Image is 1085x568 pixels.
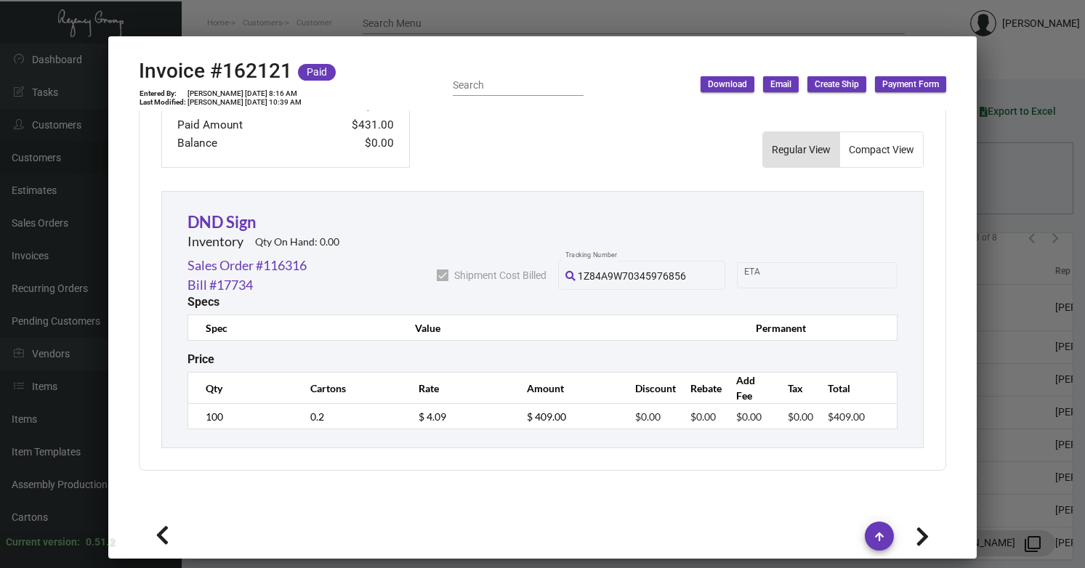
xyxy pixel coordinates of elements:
span: Email [770,78,791,91]
th: Amount [512,373,621,404]
input: End date [802,269,871,281]
th: Tax [773,373,813,404]
th: Permanent [741,315,826,341]
th: Discount [621,373,676,404]
div: 0.51.2 [86,535,115,550]
td: [PERSON_NAME] [DATE] 10:39 AM [187,98,302,107]
span: $409.00 [828,410,865,423]
span: Download [708,78,747,91]
a: Bill #17734 [187,275,253,295]
div: Current version: [6,535,80,550]
h2: Price [187,352,214,366]
td: Paid Amount [177,116,327,134]
td: [PERSON_NAME] [DATE] 8:16 AM [187,89,302,98]
th: Add Fee [722,373,773,404]
button: Payment Form [875,76,946,92]
td: Entered By: [139,89,187,98]
span: Shipment Cost Billed [454,267,546,284]
span: Payment Form [882,78,939,91]
span: Create Ship [815,78,859,91]
span: $0.00 [788,410,813,423]
th: Value [400,315,741,341]
button: Compact View [840,132,923,167]
td: Balance [177,134,327,153]
h2: Invoice #162121 [139,59,292,84]
a: Sales Order #116316 [187,256,307,275]
span: 1Z84A9W70345976856 [578,270,686,282]
h2: Inventory [187,234,243,250]
button: Regular View [763,132,839,167]
button: Download [701,76,754,92]
span: $0.00 [690,410,716,423]
td: Last Modified: [139,98,187,107]
th: Total [813,373,865,404]
h2: Qty On Hand: 0.00 [255,236,339,248]
span: $0.00 [736,410,762,423]
button: Create Ship [807,76,866,92]
th: Rebate [676,373,722,404]
th: Cartons [296,373,404,404]
span: $0.00 [635,410,661,423]
th: Spec [188,315,401,341]
button: Email [763,76,799,92]
a: DND Sign [187,212,257,232]
th: Qty [188,373,297,404]
td: $0.00 [328,134,395,153]
th: Rate [404,373,512,404]
h2: Specs [187,295,219,309]
td: $431.00 [328,116,395,134]
mat-chip: Paid [298,64,336,81]
input: Start date [744,269,789,281]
